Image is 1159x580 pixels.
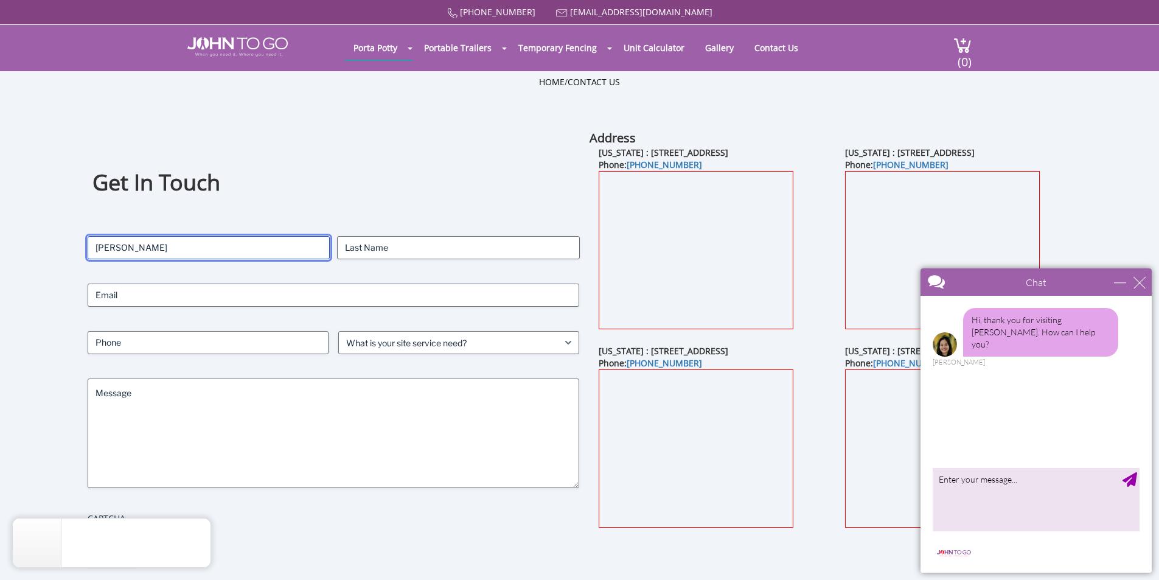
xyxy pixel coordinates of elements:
[88,331,329,354] input: Phone
[627,159,702,170] a: [PHONE_NUMBER]
[845,147,975,158] b: [US_STATE] : [STREET_ADDRESS]
[599,159,702,170] b: Phone:
[873,357,948,369] a: [PHONE_NUMBER]
[599,357,702,369] b: Phone:
[187,37,288,57] img: JOHN to go
[570,6,712,18] a: [EMAIL_ADDRESS][DOMAIN_NAME]
[845,345,1020,357] b: [US_STATE] : [STREET_ADDRESS][US_STATE]
[845,159,948,170] b: Phone:
[556,9,568,17] img: Mail
[92,168,574,198] h1: Get In Touch
[337,236,579,259] input: Last Name
[953,37,972,54] img: cart a
[539,76,620,88] ul: /
[599,345,728,357] b: [US_STATE] : [STREET_ADDRESS]
[957,44,972,70] span: (0)
[88,284,580,307] input: Email
[627,357,702,369] a: [PHONE_NUMBER]
[590,130,636,146] b: Address
[696,36,743,60] a: Gallery
[460,6,535,18] a: [PHONE_NUMBER]
[539,76,565,88] a: Home
[873,159,948,170] a: [PHONE_NUMBER]
[845,357,948,369] b: Phone:
[745,36,807,60] a: Contact Us
[913,261,1159,580] iframe: Live Chat Box
[88,236,330,259] input: First Name
[344,36,406,60] a: Porta Potty
[599,147,728,158] b: [US_STATE] : [STREET_ADDRESS]
[447,8,458,18] img: Call
[568,76,620,88] a: Contact Us
[415,36,501,60] a: Portable Trailers
[509,36,606,60] a: Temporary Fencing
[614,36,694,60] a: Unit Calculator
[88,512,580,525] label: CAPTCHA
